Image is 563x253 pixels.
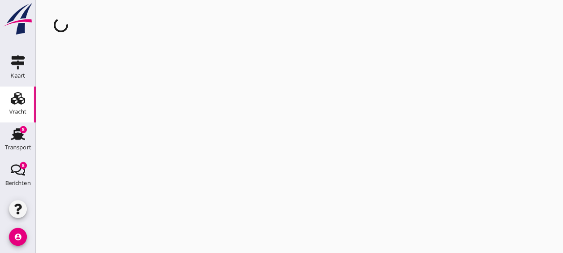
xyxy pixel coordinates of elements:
div: 8 [20,162,27,169]
div: 8 [20,126,27,133]
i: account_circle [9,228,27,246]
div: Kaart [11,73,25,79]
div: Transport [5,144,31,150]
div: Vracht [9,109,27,114]
div: Berichten [5,180,31,186]
img: logo-small.a267ee39.svg [2,2,34,35]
